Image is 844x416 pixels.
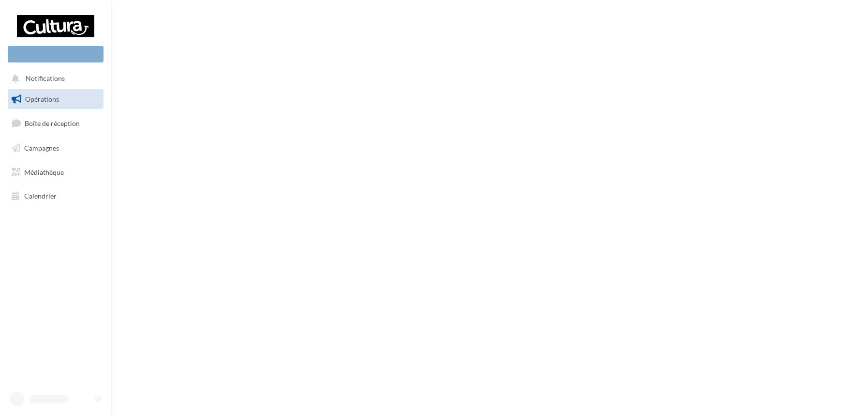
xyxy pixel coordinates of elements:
span: Calendrier [24,192,57,200]
a: Opérations [6,89,105,109]
a: Campagnes [6,138,105,158]
span: Opérations [25,95,59,103]
a: Médiathèque [6,162,105,183]
a: Calendrier [6,186,105,206]
div: Nouvelle campagne [8,46,104,62]
span: Notifications [26,75,65,83]
span: Médiathèque [24,168,64,176]
span: Boîte de réception [25,119,80,127]
span: Campagnes [24,144,59,152]
a: Boîte de réception [6,113,105,134]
